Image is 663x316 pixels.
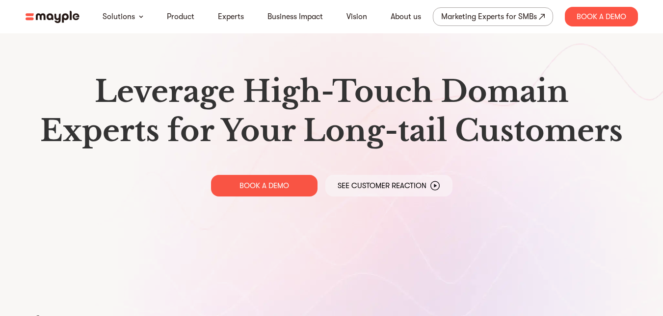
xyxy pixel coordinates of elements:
[338,181,426,191] p: See Customer Reaction
[139,15,143,18] img: arrow-down
[433,7,553,26] a: Marketing Experts for SMBs
[565,7,638,26] div: Book A Demo
[346,11,367,23] a: Vision
[167,11,194,23] a: Product
[441,10,537,24] div: Marketing Experts for SMBs
[325,175,452,196] a: See Customer Reaction
[267,11,323,23] a: Business Impact
[103,11,135,23] a: Solutions
[26,11,80,23] img: mayple-logo
[391,11,421,23] a: About us
[218,11,244,23] a: Experts
[33,72,630,150] h1: Leverage High-Touch Domain Experts for Your Long-tail Customers
[239,181,289,191] p: BOOK A DEMO
[211,175,318,196] a: BOOK A DEMO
